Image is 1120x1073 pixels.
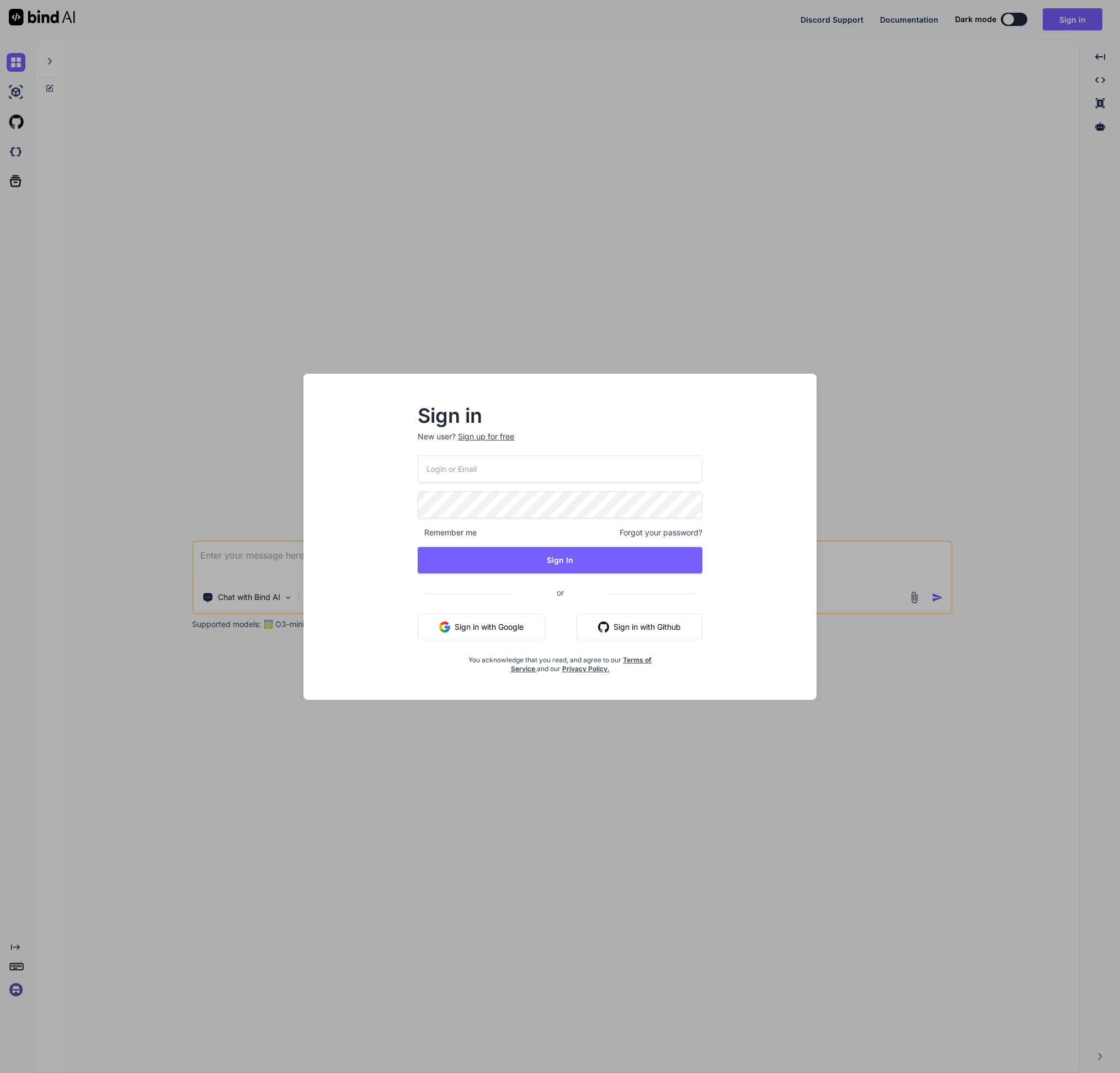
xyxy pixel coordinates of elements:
img: google [439,622,450,633]
button: Sign In [418,547,702,573]
button: Sign in with Google [418,614,545,640]
div: You acknowledge that you read, and agree to our and our [465,649,655,673]
a: Privacy Policy. [562,665,610,673]
span: Forgot your password? [620,527,702,538]
input: Login or Email [418,455,702,482]
h2: Sign in [418,407,702,424]
a: Terms of Service [511,656,652,673]
div: Sign up for free [458,431,514,442]
img: github [598,622,609,633]
span: Remember me [418,527,477,538]
p: New user? [418,431,702,455]
span: or [513,579,608,606]
button: Sign in with Github [577,614,702,640]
